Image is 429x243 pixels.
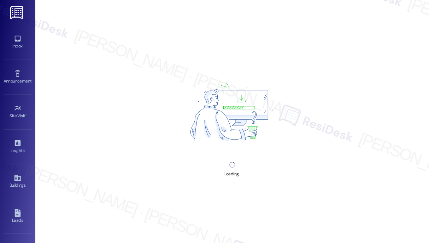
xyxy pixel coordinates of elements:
[4,102,32,121] a: Site Visit •
[4,33,32,52] a: Inbox
[4,172,32,191] a: Buildings
[25,112,27,117] span: •
[4,207,32,226] a: Leads
[224,170,240,178] div: Loading...
[4,137,32,156] a: Insights •
[10,6,25,19] img: ResiDesk Logo
[31,78,33,83] span: •
[24,147,25,152] span: •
